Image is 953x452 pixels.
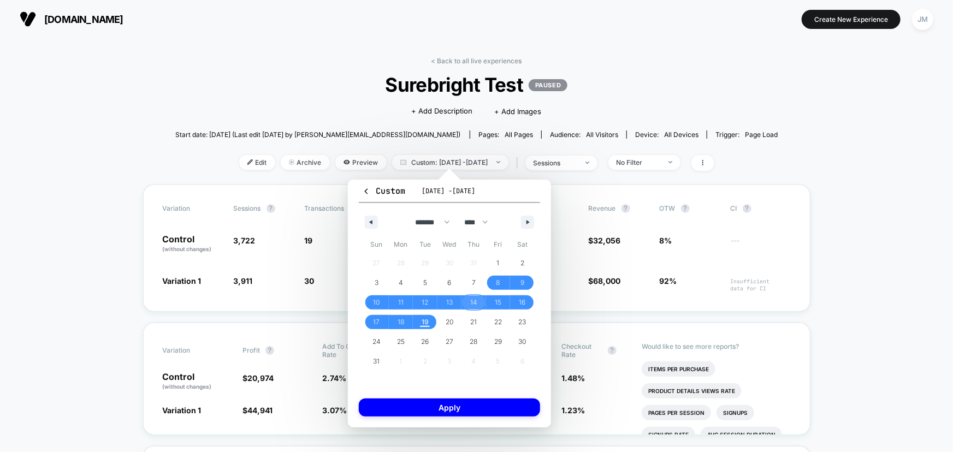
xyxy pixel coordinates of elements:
button: 1 [486,253,511,273]
span: Revenue [589,204,616,212]
span: 10 [373,293,380,312]
button: 14 [461,293,486,312]
div: Pages: [478,130,533,139]
span: 30 [305,276,315,286]
button: 31 [364,352,389,371]
p: Control [163,235,223,253]
button: 13 [437,293,462,312]
span: [DATE] - [DATE] [422,187,475,195]
span: Archive [281,155,330,170]
span: CI [731,204,791,213]
span: 2 [520,253,524,273]
button: 15 [486,293,511,312]
span: 32,056 [594,236,621,245]
button: 19 [413,312,437,332]
button: 27 [437,332,462,352]
span: Sessions [234,204,261,212]
button: 5 [413,273,437,293]
span: Mon [389,236,413,253]
span: Custom [362,186,405,197]
span: Transactions [305,204,345,212]
button: 9 [510,273,535,293]
span: Page Load [745,130,778,139]
span: all devices [664,130,699,139]
button: 20 [437,312,462,332]
span: Preview [335,155,387,170]
span: Variation 1 [163,276,202,286]
span: 6 [447,273,451,293]
span: OTW [660,204,720,213]
span: 23 [519,312,526,332]
span: 31 [373,352,380,371]
span: 19 [422,312,429,332]
img: calendar [400,159,406,165]
span: $ [242,406,273,415]
span: 3,722 [234,236,256,245]
span: $ [242,373,274,383]
button: 30 [510,332,535,352]
span: (without changes) [163,246,212,252]
button: 4 [389,273,413,293]
span: all pages [505,130,533,139]
span: 20 [446,312,453,332]
button: 21 [461,312,486,332]
span: Profit [242,346,260,354]
button: 7 [461,273,486,293]
button: 26 [413,332,437,352]
span: + Add Images [495,107,542,116]
button: 6 [437,273,462,293]
span: 8 [496,273,500,293]
span: 26 [421,332,429,352]
button: 24 [364,332,389,352]
span: | [514,155,525,171]
span: Wed [437,236,462,253]
img: Visually logo [20,11,36,27]
span: 8% [660,236,672,245]
span: 22 [494,312,502,332]
span: Add To Cart Rate [322,342,363,359]
button: ? [681,204,690,213]
span: 13 [446,293,453,312]
button: JM [909,8,937,31]
span: 17 [373,312,380,332]
span: Device: [626,130,707,139]
button: 12 [413,293,437,312]
span: Variation [163,342,223,359]
span: 15 [495,293,501,312]
button: [DOMAIN_NAME] [16,10,127,28]
div: No Filter [617,158,660,166]
img: end [668,161,672,163]
span: 21 [471,312,477,332]
span: $ [589,276,621,286]
button: Custom[DATE] -[DATE] [359,185,540,203]
span: Insufficient data for CI [731,278,791,292]
span: 30 [519,332,526,352]
div: JM [912,9,933,30]
button: 8 [486,273,511,293]
div: Audience: [550,130,618,139]
span: 16 [519,293,526,312]
img: end [496,161,500,163]
li: Pages Per Session [642,405,711,420]
span: 44,941 [247,406,273,415]
button: Create New Experience [802,10,901,29]
span: Edit [239,155,275,170]
button: 25 [389,332,413,352]
li: Signups Rate [642,427,695,442]
span: $ [589,236,621,245]
div: sessions [534,159,577,167]
span: 1 [497,253,500,273]
button: 29 [486,332,511,352]
span: Custom: [DATE] - [DATE] [392,155,508,170]
span: Sat [510,236,535,253]
li: Avg Session Duration [701,427,782,442]
button: 10 [364,293,389,312]
span: Sun [364,236,389,253]
span: 2.74 % [322,373,346,383]
p: Would like to see more reports? [642,342,791,350]
span: 1.48 % [562,373,585,383]
span: + Add Description [412,106,473,117]
span: 29 [494,332,502,352]
span: Thu [461,236,486,253]
button: ? [265,346,274,355]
